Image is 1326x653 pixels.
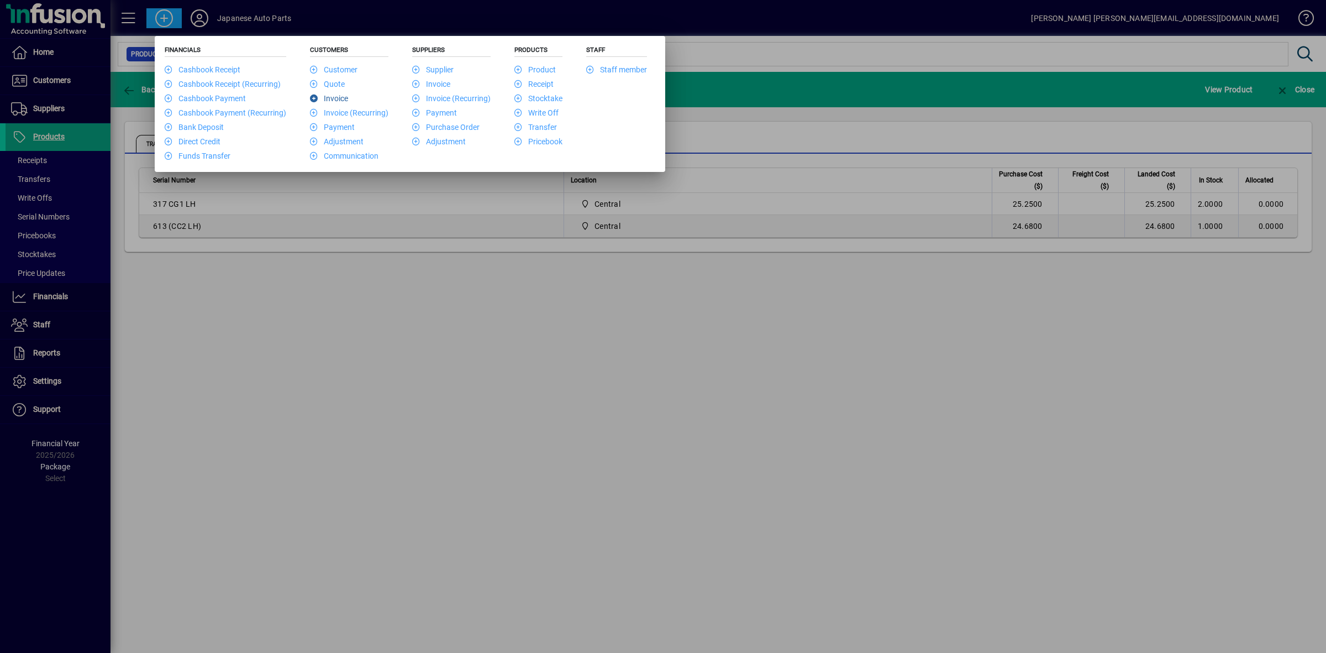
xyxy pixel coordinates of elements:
[412,65,454,74] a: Supplier
[412,94,491,103] a: Invoice (Recurring)
[310,94,348,103] a: Invoice
[310,152,378,160] a: Communication
[165,108,286,117] a: Cashbook Payment (Recurring)
[310,65,357,74] a: Customer
[412,46,491,57] h5: Suppliers
[310,137,364,146] a: Adjustment
[586,46,647,57] h5: Staff
[514,94,562,103] a: Stocktake
[412,108,457,117] a: Payment
[412,80,450,88] a: Invoice
[514,108,559,117] a: Write Off
[514,65,556,74] a: Product
[310,123,355,132] a: Payment
[514,80,554,88] a: Receipt
[165,65,240,74] a: Cashbook Receipt
[514,137,562,146] a: Pricebook
[310,80,345,88] a: Quote
[310,46,388,57] h5: Customers
[165,152,230,160] a: Funds Transfer
[586,65,647,74] a: Staff member
[514,46,562,57] h5: Products
[165,94,246,103] a: Cashbook Payment
[412,123,480,132] a: Purchase Order
[165,123,224,132] a: Bank Deposit
[514,123,557,132] a: Transfer
[165,80,281,88] a: Cashbook Receipt (Recurring)
[310,108,388,117] a: Invoice (Recurring)
[165,46,286,57] h5: Financials
[412,137,466,146] a: Adjustment
[165,137,220,146] a: Direct Credit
